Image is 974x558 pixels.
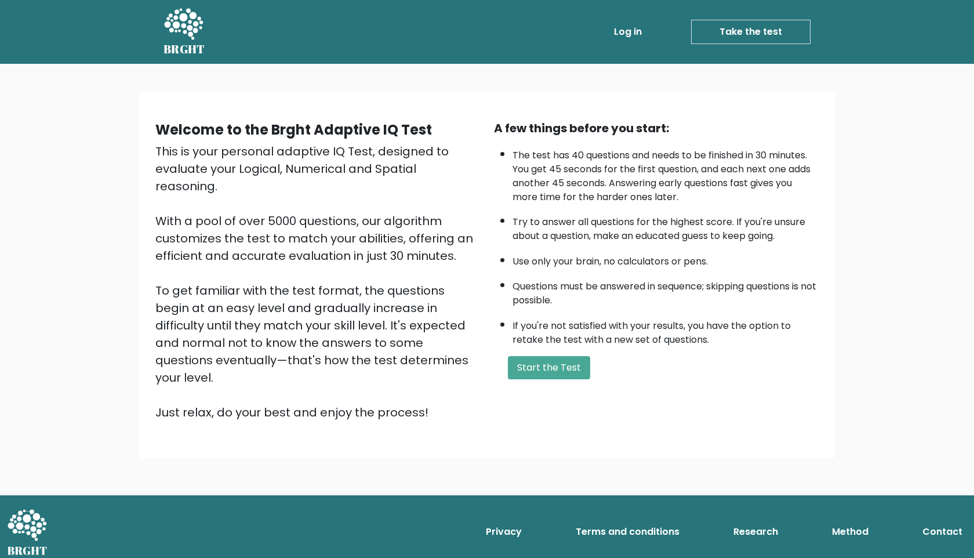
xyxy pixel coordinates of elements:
a: Take the test [691,20,811,44]
a: Contact [918,520,967,543]
div: A few things before you start: [494,119,819,137]
li: If you're not satisfied with your results, you have the option to retake the test with a new set ... [513,313,819,347]
li: Use only your brain, no calculators or pens. [513,249,819,269]
h5: BRGHT [163,42,205,56]
a: Method [827,520,873,543]
li: Try to answer all questions for the highest score. If you're unsure about a question, make an edu... [513,209,819,243]
a: Log in [609,20,646,44]
li: Questions must be answered in sequence; skipping questions is not possible. [513,274,819,307]
button: Start the Test [508,356,590,379]
a: Research [729,520,783,543]
a: Privacy [481,520,526,543]
div: This is your personal adaptive IQ Test, designed to evaluate your Logical, Numerical and Spatial ... [155,143,480,421]
a: BRGHT [163,5,205,59]
a: Terms and conditions [571,520,684,543]
b: Welcome to the Brght Adaptive IQ Test [155,120,432,139]
li: The test has 40 questions and needs to be finished in 30 minutes. You get 45 seconds for the firs... [513,143,819,204]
